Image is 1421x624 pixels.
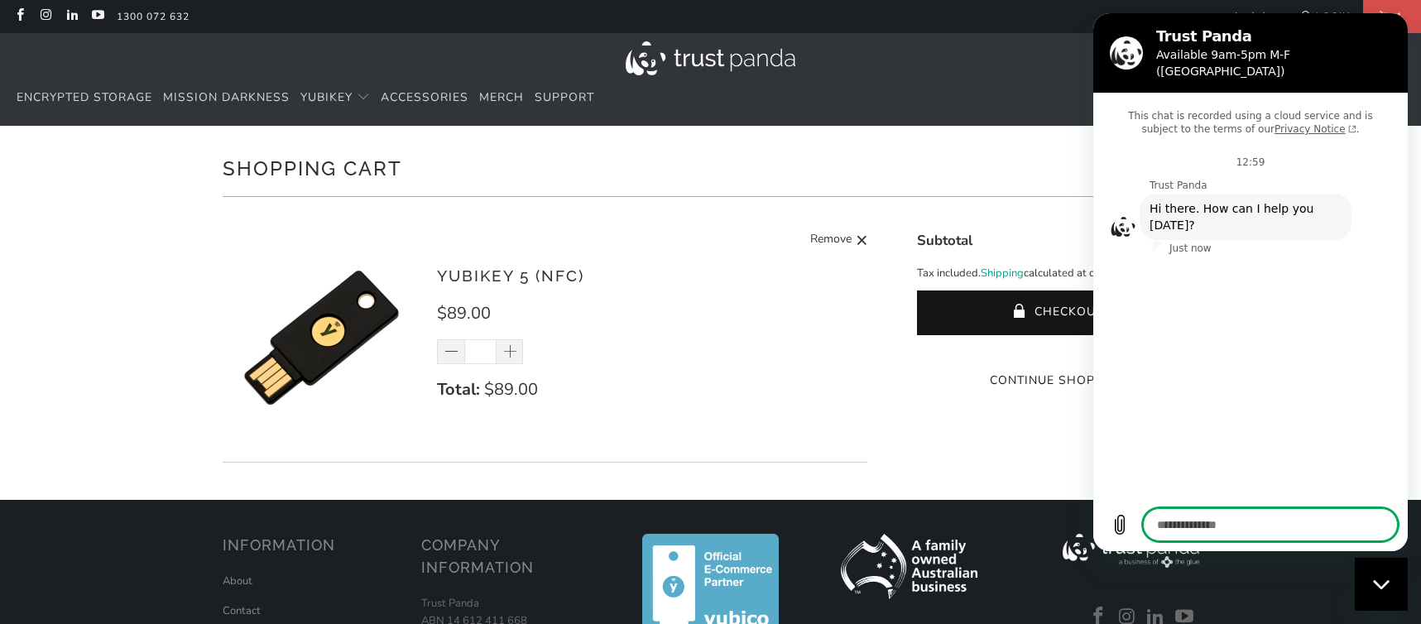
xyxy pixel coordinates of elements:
[810,230,852,251] span: Remove
[163,79,290,118] a: Mission Darkness
[917,372,1198,390] a: Continue Shopping
[223,151,1199,184] h1: Shopping Cart
[479,89,524,105] span: Merch
[437,378,480,401] strong: Total:
[17,79,152,118] a: Encrypted Storage
[17,89,152,105] span: Encrypted Storage
[17,79,594,118] nav: Translation missing: en.navigation.header.main_nav
[90,10,104,23] a: Trust Panda Australia on YouTube
[535,79,594,118] a: Support
[917,265,1198,282] p: Tax included. calculated at checkout.
[38,10,52,23] a: Trust Panda Australia on Instagram
[12,10,26,23] a: Trust Panda Australia on Facebook
[381,79,468,118] a: Accessories
[626,41,795,75] img: Trust Panda Australia
[437,266,584,285] a: YubiKey 5 (NFC)
[300,79,370,118] summary: YubiKey
[917,290,1198,335] button: Checkout
[163,89,290,105] span: Mission Darkness
[810,230,868,251] a: Remove
[65,10,79,23] a: Trust Panda Australia on LinkedIn
[381,89,468,105] span: Accessories
[223,574,252,588] a: About
[1355,558,1408,611] iframe: Button to launch messaging window, conversation in progress
[117,7,190,26] a: 1300 072 632
[535,89,594,105] span: Support
[223,238,421,437] img: YubiKey 5 (NFC)
[981,265,1024,282] a: Shipping
[484,378,538,401] span: $89.00
[437,302,491,324] span: $89.00
[917,231,972,250] span: Subtotal
[1093,13,1408,551] iframe: Messaging window
[479,79,524,118] a: Merch
[1298,7,1351,26] a: Login
[223,603,261,618] a: Contact
[300,89,353,105] span: YubiKey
